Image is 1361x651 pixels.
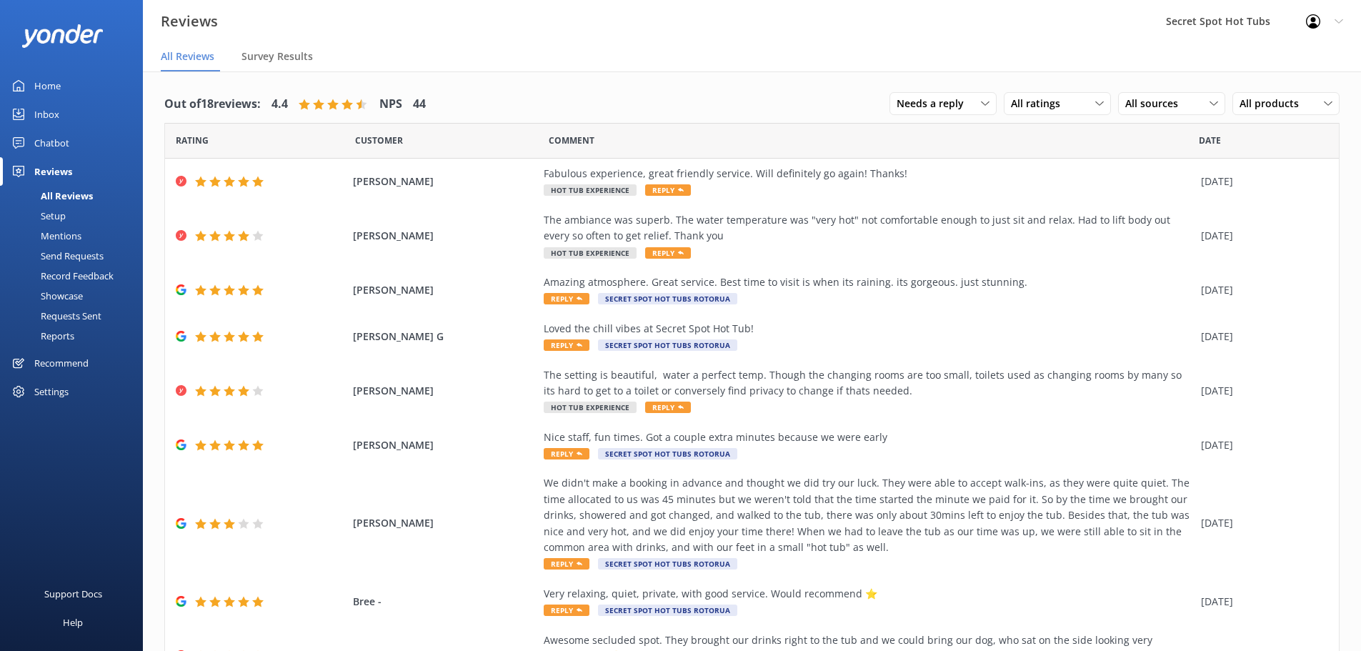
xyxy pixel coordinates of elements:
a: Record Feedback [9,266,143,286]
span: Question [549,134,594,147]
span: Reply [544,558,589,570]
div: Support Docs [44,580,102,608]
span: Reply [645,184,691,196]
div: [DATE] [1201,437,1321,453]
span: Date [176,134,209,147]
a: Setup [9,206,143,226]
span: Hot Tub Experience [544,247,637,259]
span: [PERSON_NAME] [353,228,537,244]
span: [PERSON_NAME] G [353,329,537,344]
a: Send Requests [9,246,143,266]
span: Reply [544,605,589,616]
div: Amazing atmosphere. Great service. Best time to visit is when its raining. its gorgeous. just stu... [544,274,1194,290]
span: Hot Tub Experience [544,184,637,196]
a: Mentions [9,226,143,246]
span: Reply [645,247,691,259]
div: Very relaxing, quiet, private, with good service. Would recommend ⭐️ [544,586,1194,602]
div: [DATE] [1201,174,1321,189]
div: [DATE] [1201,515,1321,531]
span: Secret Spot Hot Tubs Rotorua [598,448,737,459]
div: Inbox [34,100,59,129]
h3: Reviews [161,10,218,33]
span: All products [1240,96,1307,111]
span: All Reviews [161,49,214,64]
span: Secret Spot Hot Tubs Rotorua [598,558,737,570]
span: Reply [544,293,589,304]
div: The ambiance was superb. The water temperature was "very hot" not comfortable enough to just sit ... [544,212,1194,244]
div: Help [63,608,83,637]
div: [DATE] [1201,329,1321,344]
div: Chatbot [34,129,69,157]
a: Showcase [9,286,143,306]
div: We didn't make a booking in advance and thought we did try our luck. They were able to accept wal... [544,475,1194,555]
span: [PERSON_NAME] [353,437,537,453]
div: Settings [34,377,69,406]
div: Record Feedback [9,266,114,286]
span: [PERSON_NAME] [353,515,537,531]
div: [DATE] [1201,383,1321,399]
span: [PERSON_NAME] [353,383,537,399]
h4: 44 [413,95,426,114]
div: Home [34,71,61,100]
span: Date [1199,134,1221,147]
span: Survey Results [241,49,313,64]
h4: Out of 18 reviews: [164,95,261,114]
a: Requests Sent [9,306,143,326]
div: The setting is beautiful, water a perfect temp. Though the changing rooms are too small, toilets ... [544,367,1194,399]
span: All sources [1125,96,1187,111]
div: Send Requests [9,246,104,266]
span: Reply [544,339,589,351]
span: Reply [645,402,691,413]
div: Requests Sent [9,306,101,326]
span: [PERSON_NAME] [353,174,537,189]
div: Fabulous experience, great friendly service. Will definitely go again! Thanks! [544,166,1194,182]
div: [DATE] [1201,228,1321,244]
div: Nice staff, fun times. Got a couple extra minutes because we were early [544,429,1194,445]
img: yonder-white-logo.png [21,24,104,48]
h4: NPS [379,95,402,114]
span: Secret Spot Hot Tubs Rotorua [598,605,737,616]
div: Setup [9,206,66,226]
span: Date [355,134,403,147]
span: All ratings [1011,96,1069,111]
div: Reports [9,326,74,346]
span: Needs a reply [897,96,972,111]
span: Hot Tub Experience [544,402,637,413]
span: Reply [544,448,589,459]
a: Reports [9,326,143,346]
div: All Reviews [9,186,93,206]
span: Secret Spot Hot Tubs Rotorua [598,339,737,351]
span: Secret Spot Hot Tubs Rotorua [598,293,737,304]
div: Reviews [34,157,72,186]
div: [DATE] [1201,282,1321,298]
div: Showcase [9,286,83,306]
div: Mentions [9,226,81,246]
a: All Reviews [9,186,143,206]
div: [DATE] [1201,594,1321,610]
span: [PERSON_NAME] [353,282,537,298]
div: Recommend [34,349,89,377]
h4: 4.4 [271,95,288,114]
span: Bree - [353,594,537,610]
div: Loved the chill vibes at Secret Spot Hot Tub! [544,321,1194,337]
